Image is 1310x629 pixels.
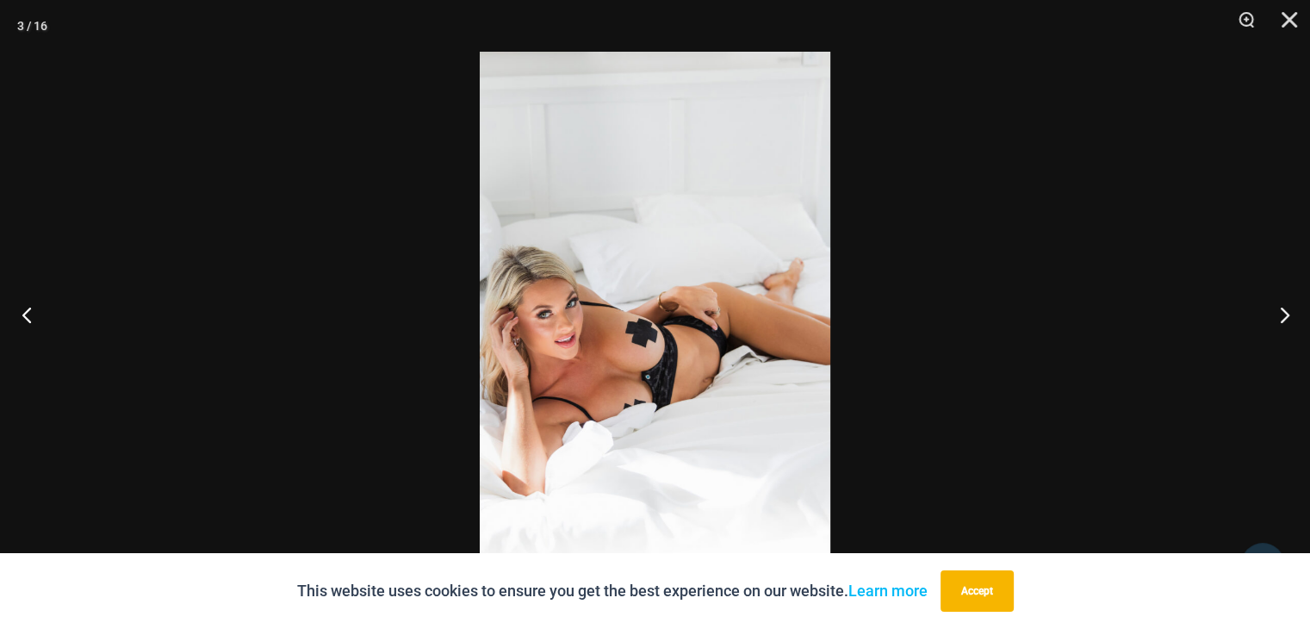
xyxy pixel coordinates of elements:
div: 3 / 16 [17,13,47,39]
img: Nights Fall Silver Leopard 1036 Bra 6046 Thong 10 [480,52,830,577]
p: This website uses cookies to ensure you get the best experience on our website. [297,578,928,604]
button: Accept [941,570,1014,612]
a: Learn more [848,582,928,600]
button: Next [1245,271,1310,358]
